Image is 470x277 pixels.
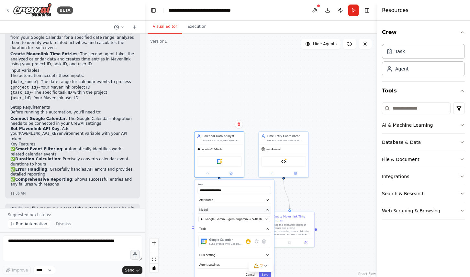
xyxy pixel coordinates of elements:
[382,117,465,133] button: AI & Machine Learning
[130,250,140,260] button: Click to speak your automation idea
[264,212,315,247] div: Create Mavenlink Time EntriesTake the analyzed calendar events and create corresponding time entr...
[258,131,308,177] div: Time Entry CoordinatorProcess calendar data and create corresponding time entries in Mavenlink us...
[198,216,270,222] button: Google Gemini - gemini/gemini-2.5-flash
[395,48,405,55] div: Task
[169,7,241,14] nav: breadcrumb
[235,120,243,128] button: Delete node
[149,6,158,15] button: Hide left sidebar
[284,171,307,176] button: Open in side panel
[198,225,271,233] button: Tools
[53,219,74,229] button: Dismiss
[8,212,137,218] p: Suggested next steps:
[57,6,73,14] div: BETA
[199,253,216,257] span: LLM setting
[382,23,465,41] button: Crew
[10,85,135,91] li: - Your Mavenlink project ID
[205,217,262,221] span: Google Gemini - gemini/gemini-2.5-flash
[199,263,220,267] span: Agent settings
[10,80,135,85] li: - The date range for calendar events to process
[10,73,135,79] p: The automation accepts these inputs:
[10,91,31,95] code: {task_id}
[198,261,271,269] button: Agent settings
[150,239,158,272] div: React Flow controls
[10,126,60,131] strong: Set Mavenlink API Key
[15,147,62,151] strong: Smart Event Filtering
[249,260,274,272] button: 2
[198,206,271,214] button: Model
[10,96,31,101] code: {user_id}
[10,177,135,187] li: ✅ : Shows successful entries and any failures with reasons
[363,6,372,15] button: Hide right sidebar
[10,116,135,126] li: : The Google Calendar integration needs to be connected in your CrewAI settings
[273,215,312,223] div: Create Mavenlink Time Entries
[194,131,244,177] div: Calendar Data AnalystExtract and analyze calendar events from Google Calendar for {date_range}, i...
[10,30,63,35] strong: Extract Calendar Events
[382,168,465,185] button: Integrations
[260,262,263,269] span: 2
[150,239,158,247] button: zoom in
[129,23,140,31] button: Start a new chat
[382,41,465,81] div: Crew
[10,206,135,226] p: Would you like me to run a test of the automation to see how it works? Just make sure to connect ...
[199,208,208,212] span: Model
[267,139,306,142] div: Process calendar data and create corresponding time entries in Mavenlink using {project_id} and {...
[382,134,465,151] button: Database & Data
[10,110,135,115] p: Before running this automation, you'll need to:
[358,272,376,276] a: React Flow attribution
[10,52,77,56] strong: Create Mavenlink Time Entries
[281,240,298,245] button: No output available
[382,185,465,202] button: Search & Research
[209,238,246,242] div: Google Calendar
[202,148,222,151] span: gemini-2.5-flash
[15,177,72,182] strong: Comprehensive Reporting
[199,198,213,202] span: Attributes
[203,139,242,142] div: Extract and analyze calendar events from Google Calendar for {date_range}, identifying work-relat...
[217,159,222,164] img: Google Calendar
[150,247,158,255] button: zoom out
[267,134,306,138] div: Time Entry Coordinator
[203,134,242,138] div: Calendar Data Analyst
[13,3,52,17] img: Logo
[10,85,38,90] code: {project_id}
[10,126,135,142] li: : Add your environment variable with your API token
[19,132,59,136] code: MAVENLINK_API_KEY
[15,157,60,161] strong: Duration Calculation
[220,171,242,176] button: Open in side panel
[56,221,71,227] span: Dismiss
[10,116,66,121] strong: Connect Google Calendar
[382,151,465,168] button: File & Document
[10,90,135,96] li: - The specific task ID within the project
[10,157,135,167] li: ✅ : Precisely converts calendar event durations to hours
[10,147,135,157] li: ✅ : Automatically identifies work-related calendar events
[182,20,212,34] button: Execution
[10,191,135,196] div: 11:06 AM
[10,142,135,147] h2: Key Features
[382,100,465,225] div: Tools
[201,239,207,244] img: Google Calendar
[301,39,341,49] button: Hide Agents
[150,39,167,44] div: Version 1
[12,268,28,273] span: Improve
[150,255,158,264] button: fit view
[382,6,408,14] h4: Resources
[15,167,47,172] strong: Error Handling
[10,52,135,67] p: : The second agent takes the analyzed calendar data and creates time entries in Mavenlink using y...
[3,266,31,274] button: Improve
[273,223,312,236] div: Take the analyzed calendar events and create corresponding time entries in Mavenlink. For each bi...
[10,96,135,101] li: - Your Mavenlink user ID
[395,66,408,72] div: Agent
[122,266,142,274] button: Send
[111,23,127,31] button: Switch to previous chat
[125,268,135,273] span: Send
[281,159,286,164] img: Create Mavenlink Time Entry
[382,82,465,100] button: Tools
[150,264,158,272] button: toggle interactivity
[266,148,280,151] span: gpt-4o-mini
[10,68,135,73] h2: Input Variables
[199,227,206,231] span: Tools
[313,41,337,47] span: Hide Agents
[299,240,313,245] button: Open in side panel
[198,251,271,259] button: LLM setting
[382,202,465,219] button: Web Scraping & Browsing
[260,238,267,245] button: Delete tool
